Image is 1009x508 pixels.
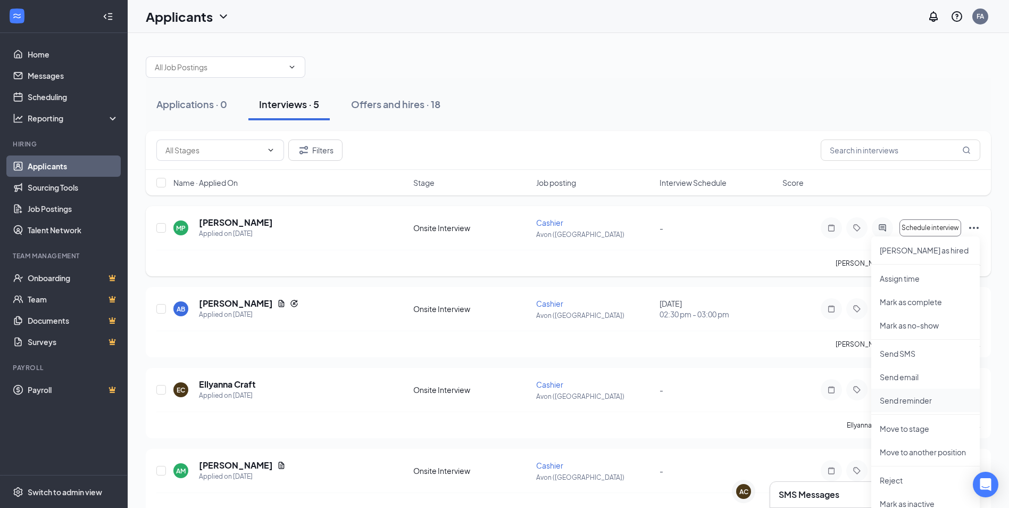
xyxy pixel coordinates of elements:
div: AM [176,466,186,476]
span: - [660,223,663,233]
svg: Collapse [103,11,113,22]
p: Avon ([GEOGRAPHIC_DATA]) [536,392,653,401]
h5: [PERSON_NAME] [199,217,273,228]
div: Interviews · 5 [259,97,319,111]
h5: [PERSON_NAME] [199,298,273,309]
a: Sourcing Tools [28,177,119,198]
svg: Tag [850,466,863,475]
span: - [660,385,663,395]
button: Filter Filters [288,140,343,161]
span: 02:30 pm - 03:00 pm [660,309,776,319]
a: Scheduling [28,86,119,108]
div: Applied on [DATE] [199,309,298,320]
h3: SMS Messages [779,489,839,501]
svg: QuestionInfo [950,10,963,23]
div: Applied on [DATE] [199,471,286,482]
span: Interview Schedule [660,177,727,188]
svg: Note [825,224,838,232]
div: FA [977,12,984,21]
div: AB [177,305,185,314]
svg: ChevronDown [266,146,275,154]
div: [DATE] [660,298,776,319]
p: [PERSON_NAME] has applied more than . [836,259,980,268]
svg: Filter [297,144,310,157]
h1: Applicants [146,7,213,26]
h5: Ellyanna Craft [199,379,256,390]
svg: Tag [850,305,863,313]
svg: Tag [850,386,863,394]
div: EC [177,386,185,395]
span: - [660,466,663,476]
svg: Document [277,461,286,470]
div: Onsite Interview [413,465,530,476]
span: Job posting [536,177,576,188]
a: PayrollCrown [28,379,119,400]
span: Stage [413,177,435,188]
p: Avon ([GEOGRAPHIC_DATA]) [536,230,653,239]
p: Avon ([GEOGRAPHIC_DATA]) [536,311,653,320]
p: Ellyanna Craft has applied more than . [847,421,980,430]
a: Talent Network [28,219,119,241]
svg: ChevronDown [217,10,230,23]
svg: Reapply [290,299,298,308]
input: All Stages [165,144,262,156]
p: Avon ([GEOGRAPHIC_DATA]) [536,473,653,482]
a: Home [28,44,119,65]
svg: MagnifyingGlass [962,146,971,154]
a: DocumentsCrown [28,310,119,331]
div: AC [739,487,748,496]
svg: Ellipses [968,222,980,234]
button: Schedule interview [899,219,961,236]
div: Applied on [DATE] [199,228,273,239]
a: Job Postings [28,198,119,219]
div: Switch to admin view [28,487,102,497]
div: Offers and hires · 18 [351,97,440,111]
a: Applicants [28,155,119,177]
div: Open Intercom Messenger [973,472,998,497]
svg: Settings [13,487,23,497]
span: Name · Applied On [173,177,238,188]
span: Cashier [536,380,563,389]
h5: [PERSON_NAME] [199,460,273,471]
div: Hiring [13,140,116,149]
span: Cashier [536,299,563,308]
div: Onsite Interview [413,384,530,395]
a: SurveysCrown [28,331,119,353]
div: Onsite Interview [413,304,530,314]
svg: ActiveChat [876,224,889,232]
svg: Notifications [927,10,940,23]
svg: Note [825,386,838,394]
div: Applied on [DATE] [199,390,256,401]
a: OnboardingCrown [28,267,119,289]
svg: Tag [850,224,863,232]
div: Applications · 0 [156,97,227,111]
span: Score [782,177,804,188]
svg: Analysis [13,113,23,124]
svg: Document [277,299,286,308]
span: Cashier [536,461,563,470]
div: Onsite Interview [413,223,530,233]
svg: ChevronDown [288,63,296,71]
div: Payroll [13,363,116,372]
span: Cashier [536,218,563,227]
svg: Note [825,466,838,475]
div: Team Management [13,251,116,260]
input: Search in interviews [821,140,980,161]
svg: Note [825,305,838,313]
input: All Job Postings [155,61,283,73]
a: Messages [28,65,119,86]
a: TeamCrown [28,289,119,310]
div: Reporting [28,113,119,124]
svg: WorkstreamLogo [12,11,22,21]
p: [PERSON_NAME] has applied more than . [836,340,980,349]
div: MP [176,224,186,233]
span: Schedule interview [902,224,959,232]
